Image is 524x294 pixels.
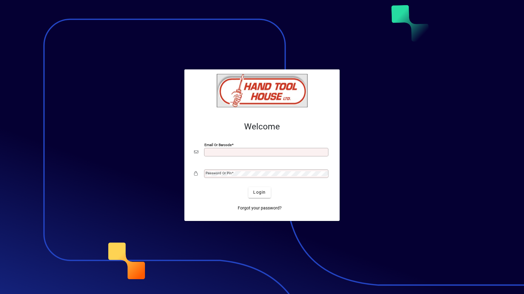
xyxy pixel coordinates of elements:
span: Login [253,189,266,195]
button: Login [248,187,270,198]
span: Forgot your password? [238,205,282,211]
mat-label: Password or Pin [206,171,232,175]
h2: Welcome [194,122,330,132]
mat-label: Email or Barcode [204,142,232,147]
a: Forgot your password? [235,203,284,214]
